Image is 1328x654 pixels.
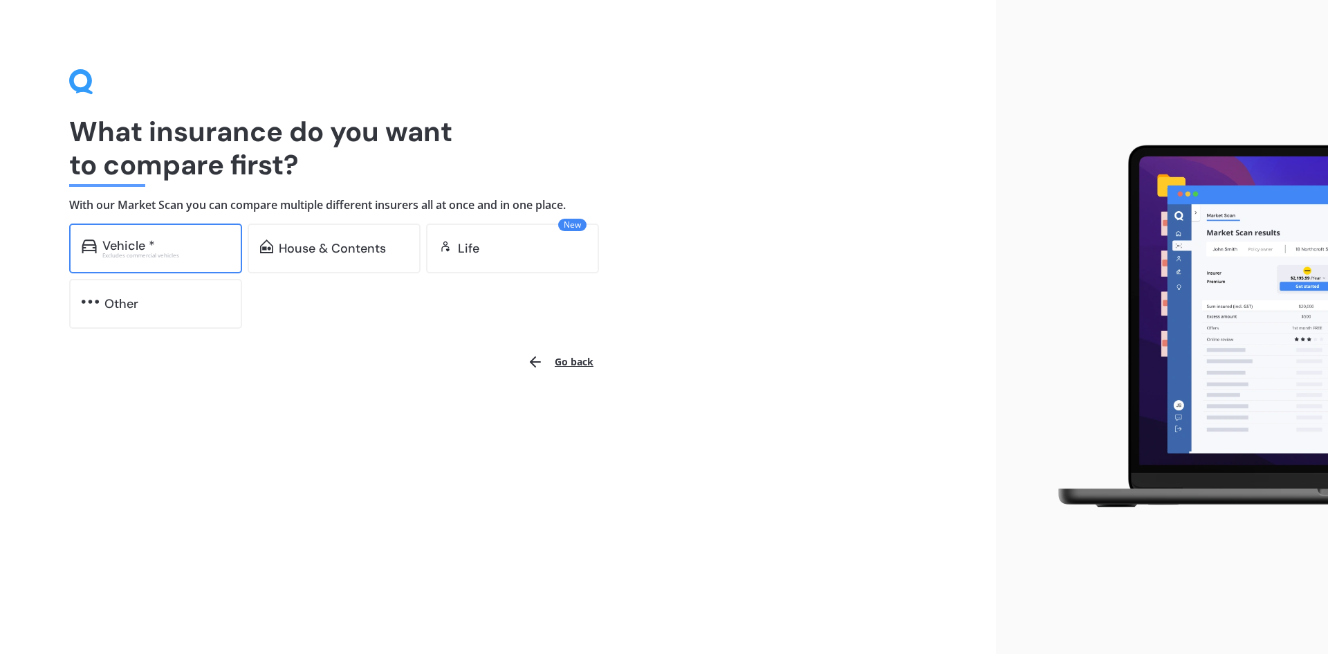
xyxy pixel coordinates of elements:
[279,242,386,255] div: House & Contents
[69,198,927,212] h4: With our Market Scan you can compare multiple different insurers all at once and in one place.
[82,239,97,253] img: car.f15378c7a67c060ca3f3.svg
[102,239,155,253] div: Vehicle *
[519,345,602,379] button: Go back
[458,242,479,255] div: Life
[104,297,138,311] div: Other
[558,219,587,231] span: New
[439,239,452,253] img: life.f720d6a2d7cdcd3ad642.svg
[102,253,230,258] div: Excludes commercial vehicles
[1038,137,1328,518] img: laptop.webp
[260,239,273,253] img: home-and-contents.b802091223b8502ef2dd.svg
[82,295,99,309] img: other.81dba5aafe580aa69f38.svg
[69,115,927,181] h1: What insurance do you want to compare first?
